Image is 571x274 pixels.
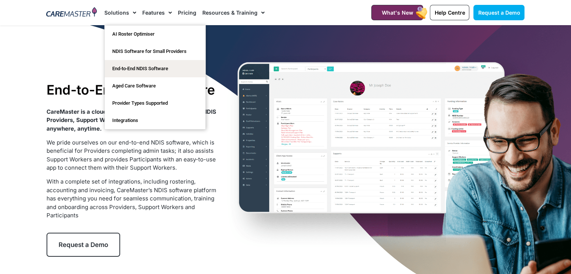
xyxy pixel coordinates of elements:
[473,5,524,20] a: Request a Demo
[47,139,216,172] span: We pride ourselves on our end-to-end NDIS software, which is beneficial for Providers completing ...
[430,5,469,20] a: Help Centre
[371,5,423,20] a: What's New
[105,77,205,95] a: Aged Care Software
[105,112,205,129] a: Integrations
[381,9,413,16] span: What's New
[105,95,205,112] a: Provider Types Supported
[104,25,206,129] ul: Solutions
[105,43,205,60] a: NDIS Software for Small Providers
[434,9,465,16] span: Help Centre
[47,178,219,220] p: With a complete set of integrations, including rostering, accounting and invoicing, CareMaster’s ...
[47,233,120,257] a: Request a Demo
[47,82,219,98] h1: End-to-End NDIS Software
[478,9,520,16] span: Request a Demo
[105,26,205,43] a: AI Roster Optimiser
[105,60,205,77] a: End-to-End NDIS Software
[59,241,108,248] span: Request a Demo
[47,108,216,132] strong: CareMaster is a cloud-based software platform allowing NDIS Providers, Support Workers and Partic...
[46,7,97,18] img: CareMaster Logo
